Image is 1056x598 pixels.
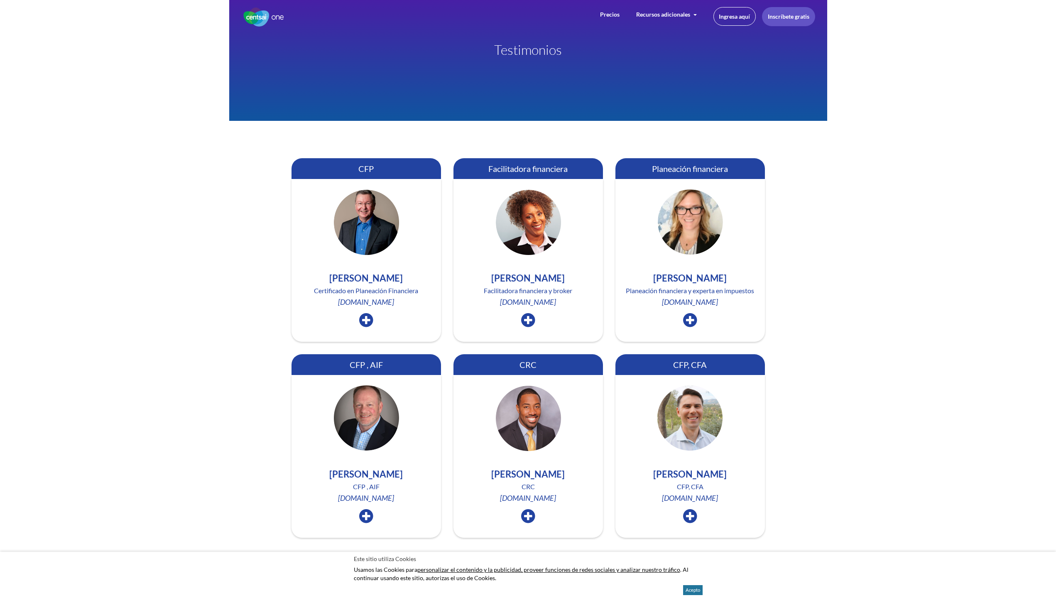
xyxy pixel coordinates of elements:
[338,297,394,306] a: [DOMAIN_NAME]
[333,385,399,451] img: Michael J. Garry
[713,7,756,26] a: Ingresa aquí
[296,272,437,284] div: [PERSON_NAME]
[453,354,603,375] div: CRC
[662,297,718,306] a: [DOMAIN_NAME]
[296,480,437,493] div: CFP , AIF
[620,480,761,493] div: CFP, CFA
[338,493,394,502] a: [DOMAIN_NAME]
[500,297,556,306] a: [DOMAIN_NAME]
[762,7,815,26] a: Inscríbete gratis
[615,158,765,179] div: Planeación financiera
[615,354,765,375] div: CFP, CFA
[458,468,599,480] div: [PERSON_NAME]
[458,272,599,284] div: [PERSON_NAME]
[292,354,441,375] div: CFP , AIF
[296,468,437,480] div: [PERSON_NAME]
[495,385,561,451] img: Jasper Smith
[333,189,399,255] img: James A. Barnash
[354,564,703,584] p: Usamos las Cookies para . Al continuar usando este sitio, autorizas el uso de Cookies.
[662,493,718,502] a: [DOMAIN_NAME]
[243,7,284,27] img: CentSai
[657,385,723,451] img: Jon Heagle
[458,284,599,297] div: Facilitadora financiera y broker
[657,189,723,255] img: Courtney Anderson
[636,11,697,18] a: Recursos adicionales
[458,480,599,493] div: CRC
[292,158,441,179] div: CFP
[500,493,556,502] a: [DOMAIN_NAME]
[296,284,437,297] div: Certificado en Planeación Financiera
[620,468,761,480] div: [PERSON_NAME]
[229,42,827,57] h1: Testimonios
[495,189,561,255] img: Vanda Jamison
[620,284,761,297] div: Planeación financiera y experta en impuestos
[683,585,703,595] button: Acepto
[620,272,761,284] div: [PERSON_NAME]
[453,158,603,179] div: Facilitadora financiera
[600,11,620,18] a: Precios
[354,555,703,563] h2: Este sitio utiliza Cookies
